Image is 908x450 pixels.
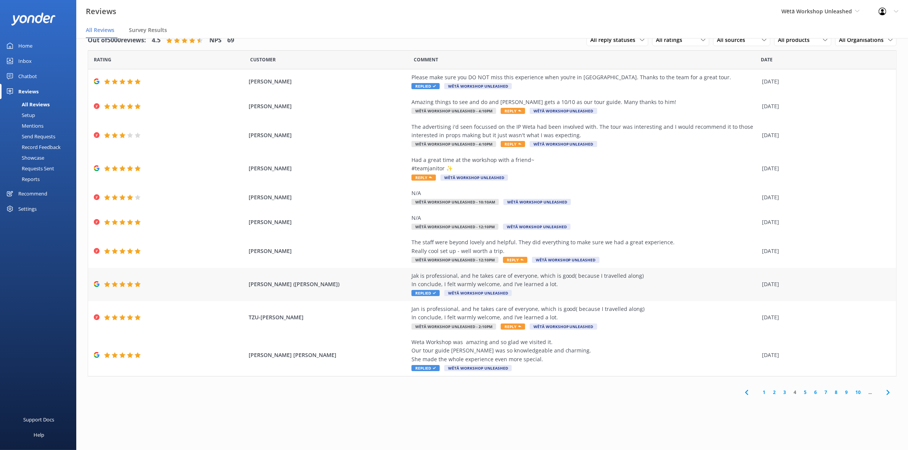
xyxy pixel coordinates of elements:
div: Requests Sent [5,163,54,174]
div: Help [34,427,44,442]
span: Replied [411,365,440,371]
span: Wētā Workshop Unleashed [530,141,597,147]
span: Wētā Workshop Unleashed - 2:10pm [411,323,496,330]
div: Showcase [5,152,44,163]
div: N/A [411,189,759,197]
a: 5 [800,389,810,396]
a: 2 [769,389,779,396]
span: [PERSON_NAME] [249,102,407,110]
a: Requests Sent [5,163,76,174]
span: [PERSON_NAME] [249,164,407,173]
span: Wētā Workshop Unleashed [503,224,571,230]
div: [DATE] [762,102,887,110]
a: 7 [821,389,831,396]
span: Wētā Workshop Unleashed - 12:10pm [411,257,498,263]
div: Send Requests [5,131,55,142]
span: Wētā Workshop Unleashed [444,290,512,296]
div: N/A [411,214,759,222]
span: [PERSON_NAME] ([PERSON_NAME]) [249,280,407,288]
a: 6 [810,389,821,396]
span: [PERSON_NAME] [249,77,407,86]
div: All Reviews [5,99,50,110]
span: Wētā Workshop Unleashed [530,323,597,330]
div: Support Docs [24,412,55,427]
div: Reports [5,174,40,184]
div: Chatbot [18,69,37,84]
span: Date [761,56,773,63]
span: All Reviews [86,26,114,34]
span: All sources [717,36,750,44]
span: [PERSON_NAME] [249,193,407,202]
div: Settings [18,201,37,216]
span: Date [250,56,276,63]
span: Wētā Workshop Unleashed - 4:10pm [411,108,496,114]
span: Reply [503,257,527,263]
span: Wētā Workshop Unleashed - 12:10pm [411,224,498,230]
span: Reply [501,323,525,330]
span: All products [778,36,814,44]
span: Survey Results [129,26,167,34]
div: [DATE] [762,280,887,288]
span: Reply [501,141,525,147]
div: Jak is professional, and he takes care of everyone, which is good( because I travelled along) In ... [411,272,759,289]
a: 1 [759,389,769,396]
a: Setup [5,110,76,120]
span: Wētā Workshop Unleashed [444,365,512,371]
div: [DATE] [762,351,887,359]
div: Jan is professional, and he takes care of everyone, which is good( because I travelled along) In ... [411,305,759,322]
span: Reply [501,108,525,114]
div: [DATE] [762,164,887,173]
span: TZU-[PERSON_NAME] [249,313,407,322]
h4: NPS [209,35,222,45]
a: Record Feedback [5,142,76,152]
a: 10 [852,389,865,396]
a: Mentions [5,120,76,131]
div: [DATE] [762,193,887,202]
div: Recommend [18,186,47,201]
span: All Organisations [839,36,888,44]
div: [DATE] [762,247,887,255]
a: 4 [790,389,800,396]
span: Wētā Workshop Unleashed [440,175,508,181]
h4: 4.5 [152,35,161,45]
div: Record Feedback [5,142,61,152]
div: Home [18,38,32,53]
span: [PERSON_NAME] [249,131,407,139]
span: [PERSON_NAME] [PERSON_NAME] [249,351,407,359]
span: Wētā Workshop Unleashed - 4:10pm [411,141,496,147]
a: Reports [5,174,76,184]
span: ... [865,389,876,396]
div: [DATE] [762,218,887,226]
div: Weta Workshop was amazing and so glad we visited it. Our tour guide [PERSON_NAME] was so knowledg... [411,338,759,364]
h3: Reviews [86,5,116,18]
span: Wētā Workshop Unleashed - 10:10am [411,199,499,205]
div: Amazing things to see and do and [PERSON_NAME] gets a 10/10 as our tour guide. Many thanks to him! [411,98,759,106]
div: Setup [5,110,35,120]
span: Wētā Workshop Unleashed [444,83,512,89]
a: 8 [831,389,841,396]
div: Had a great time at the workshop with a friend~ #teamjanitor ✨ [411,156,759,173]
span: [PERSON_NAME] [249,218,407,226]
div: [DATE] [762,131,887,139]
span: Wētā Workshop Unleashed [532,257,599,263]
span: Replied [411,83,440,89]
img: yonder-white-logo.png [11,13,55,25]
div: The advertising i'd seen focussed on the IP Weta had been involved with. The tour was interesting... [411,123,759,140]
div: Mentions [5,120,43,131]
div: The staff were beyond lovely and helpful. They did everything to make sure we had a great experie... [411,238,759,255]
span: Question [414,56,438,63]
span: Replied [411,290,440,296]
span: Reply [411,175,436,181]
span: Date [94,56,111,63]
div: Inbox [18,53,32,69]
div: [DATE] [762,313,887,322]
h4: 69 [227,35,234,45]
a: Showcase [5,152,76,163]
span: Wētā Workshop Unleashed [781,8,852,15]
a: All Reviews [5,99,76,110]
span: Wētā Workshop Unleashed [503,199,571,205]
div: [DATE] [762,77,887,86]
span: Wētā Workshop Unleashed [530,108,597,114]
div: Please make sure you DO NOT miss this experience when you’re in [GEOGRAPHIC_DATA]. Thanks to the ... [411,73,759,82]
span: [PERSON_NAME] [249,247,407,255]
